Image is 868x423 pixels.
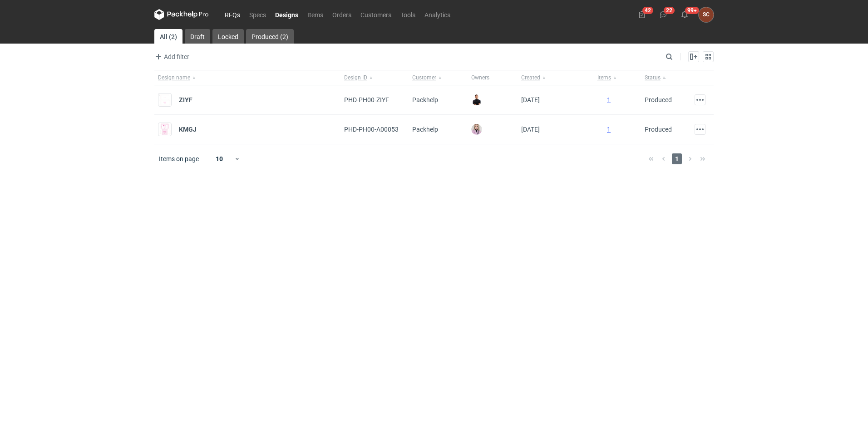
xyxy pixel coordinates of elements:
[656,7,671,22] button: 22
[641,70,691,85] button: Status
[412,126,438,133] span: Packhelp
[344,74,367,81] span: Design ID
[396,9,420,20] a: Tools
[699,7,714,22] button: SC
[607,93,611,107] a: 1
[205,152,234,165] div: 10
[185,29,210,44] a: Draft
[664,51,693,62] input: Search
[521,96,540,103] span: 18/11/2021
[153,51,189,62] span: Add filter
[409,70,468,85] button: Customer
[420,9,455,20] a: Analytics
[695,94,705,105] button: Actions
[645,95,672,104] div: Produced
[635,7,649,22] button: 42
[159,154,199,163] span: Items on page
[412,96,438,103] span: Packhelp
[179,96,192,103] a: ZIYF
[699,7,714,22] div: Sylwia Cichórz
[645,125,672,134] div: Produced
[695,124,705,135] button: Actions
[471,124,482,135] img: Klaudia Wiśniewska
[220,9,245,20] a: RFQs
[340,70,409,85] button: Design ID
[159,94,171,106] img: 5bmxXZ0vqA4Myy3CT3g1.jpg
[344,126,399,133] span: PHD-PH00-A00053
[246,29,294,44] a: Produced (2)
[153,51,190,62] button: Add filter
[521,74,540,81] span: Created
[328,9,356,20] a: Orders
[677,7,692,22] button: 99+
[471,74,489,81] span: Owners
[159,123,171,135] img: M2Sh6oTFaQRjpL2DPCIY.jpg
[521,126,540,133] span: 15/09/2021
[597,74,611,81] span: Items
[356,9,396,20] a: Customers
[518,70,577,85] button: Created
[412,74,436,81] span: Customer
[303,9,328,20] a: Items
[245,9,271,20] a: Specs
[607,122,611,137] a: 1
[471,94,482,105] img: Tomasz Kubiak
[645,74,661,81] span: Status
[154,9,209,20] svg: Packhelp Pro
[212,29,244,44] a: Locked
[154,70,340,85] button: Design name
[179,126,197,133] a: KMGJ
[672,153,682,164] span: 1
[344,96,389,103] span: PHD-PH00-ZIYF
[271,9,303,20] a: Designs
[154,29,182,44] a: All (2)
[158,74,190,81] span: Design name
[577,70,641,85] button: Items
